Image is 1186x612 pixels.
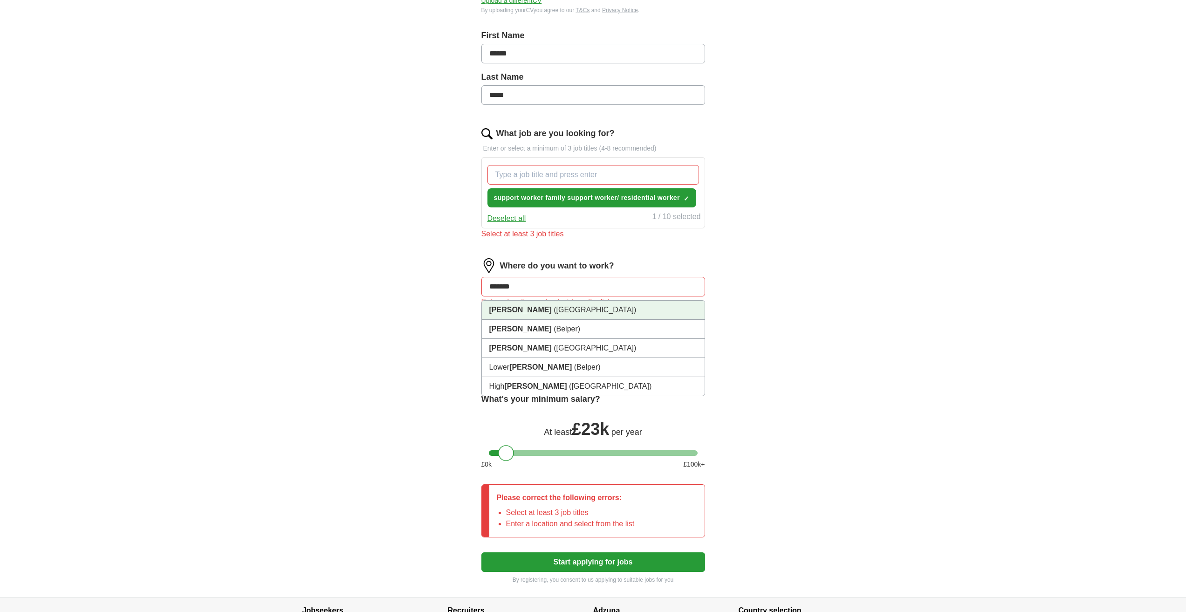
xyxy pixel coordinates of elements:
strong: [PERSON_NAME] [489,325,552,333]
img: location.png [481,258,496,273]
div: By uploading your CV you agree to our and . [481,6,705,14]
li: Enter a location and select from the list [506,518,635,529]
button: support worker family support worker/ residential worker✓ [487,188,696,207]
li: High [482,377,705,396]
span: ([GEOGRAPHIC_DATA]) [569,382,651,390]
strong: [PERSON_NAME] [509,363,572,371]
span: ✓ [684,195,689,202]
li: Select at least 3 job titles [506,507,635,518]
span: At least [544,427,572,437]
span: per year [611,427,642,437]
span: ([GEOGRAPHIC_DATA]) [554,344,636,352]
a: T&Cs [576,7,590,14]
strong: [PERSON_NAME] [504,382,567,390]
div: Select at least 3 job titles [481,228,705,240]
li: Lower [482,358,705,377]
label: First Name [481,29,705,42]
strong: [PERSON_NAME] [489,344,552,352]
p: Please correct the following errors: [497,492,635,503]
label: Where do you want to work? [500,260,614,272]
span: £ 0 k [481,460,492,469]
strong: [PERSON_NAME] [489,306,552,314]
span: support worker family support worker/ residential worker [494,193,680,203]
label: Last Name [481,71,705,83]
span: ([GEOGRAPHIC_DATA]) [554,306,636,314]
p: Enter or select a minimum of 3 job titles (4-8 recommended) [481,144,705,153]
a: Privacy Notice [602,7,638,14]
span: £ 100 k+ [683,460,705,469]
button: Deselect all [487,213,526,224]
span: £ 23k [572,419,609,439]
p: By registering, you consent to us applying to suitable jobs for you [481,576,705,584]
input: Type a job title and press enter [487,165,699,185]
div: 1 / 10 selected [652,211,700,224]
span: (Belper) [554,325,580,333]
img: search.png [481,128,493,139]
span: (Belper) [574,363,601,371]
label: What's your minimum salary? [481,393,600,406]
label: What job are you looking for? [496,127,615,140]
button: Start applying for jobs [481,552,705,572]
div: Enter a location and select from the list [481,296,705,308]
